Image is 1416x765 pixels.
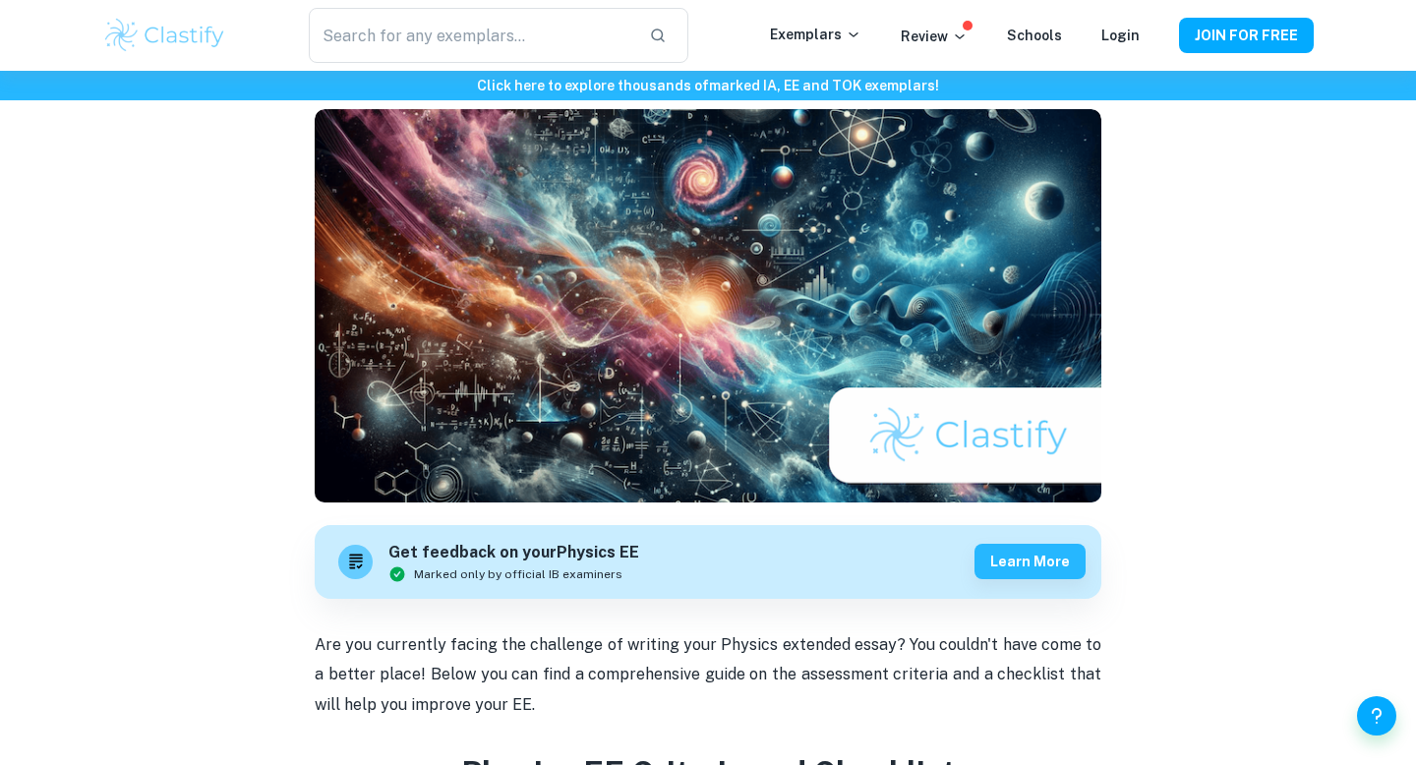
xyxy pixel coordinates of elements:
[974,544,1086,579] button: Learn more
[1179,18,1314,53] button: JOIN FOR FREE
[309,8,633,63] input: Search for any exemplars...
[315,525,1101,599] a: Get feedback on yourPhysics EEMarked only by official IB examinersLearn more
[414,565,622,583] span: Marked only by official IB examiners
[1101,28,1140,43] a: Login
[901,26,968,47] p: Review
[315,109,1101,502] img: Physics EE Criteria and Checklist cover image
[102,16,227,55] img: Clastify logo
[388,541,639,565] h6: Get feedback on your Physics EE
[4,75,1412,96] h6: Click here to explore thousands of marked IA, EE and TOK exemplars !
[1007,28,1062,43] a: Schools
[1357,696,1396,736] button: Help and Feedback
[315,630,1101,750] p: Are you currently facing the challenge of writing your Physics extended essay? You couldn't have ...
[770,24,861,45] p: Exemplars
